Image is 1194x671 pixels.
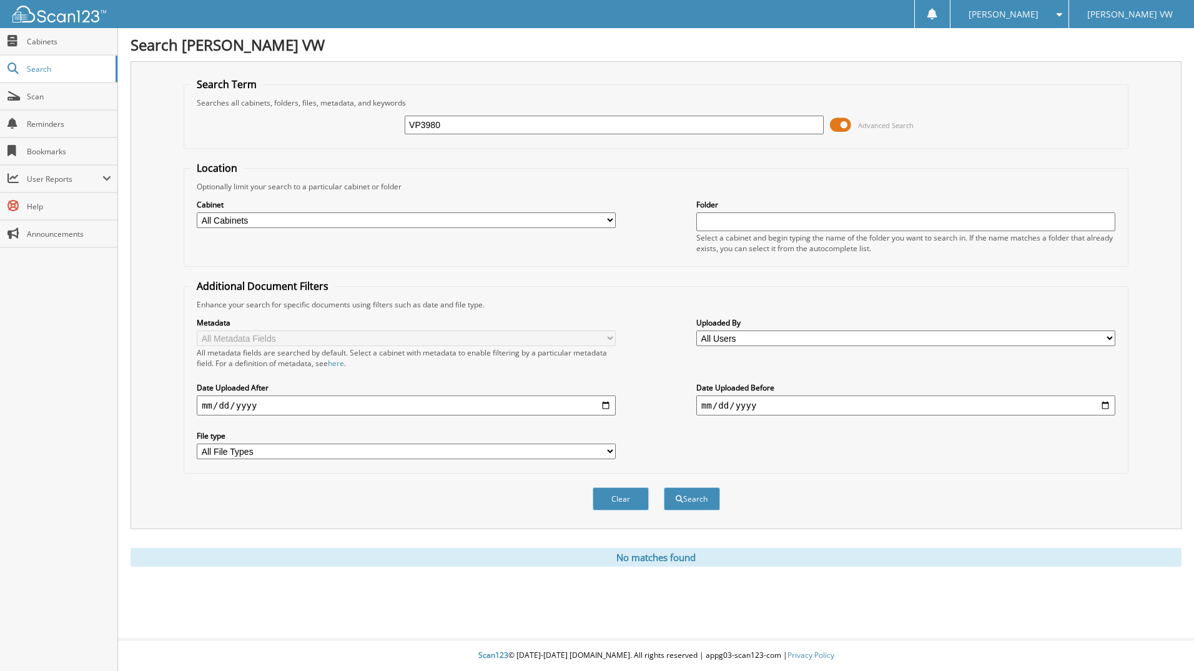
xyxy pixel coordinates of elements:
span: Advanced Search [858,121,914,130]
span: Cabinets [27,36,111,47]
img: scan123-logo-white.svg [12,6,106,22]
span: Scan [27,91,111,102]
span: User Reports [27,174,102,184]
div: © [DATE]-[DATE] [DOMAIN_NAME]. All rights reserved | appg03-scan123-com | [118,640,1194,671]
label: Metadata [197,317,616,328]
a: Privacy Policy [787,650,834,660]
label: Date Uploaded After [197,382,616,393]
legend: Location [190,161,244,175]
div: No matches found [131,548,1182,567]
span: [PERSON_NAME] [969,11,1039,18]
span: Search [27,64,109,74]
button: Search [664,487,720,510]
div: All metadata fields are searched by default. Select a cabinet with metadata to enable filtering b... [197,347,616,369]
label: Uploaded By [696,317,1115,328]
label: Folder [696,199,1115,210]
input: start [197,395,616,415]
span: Help [27,201,111,212]
span: Bookmarks [27,146,111,157]
span: Scan123 [478,650,508,660]
label: Cabinet [197,199,616,210]
legend: Additional Document Filters [190,279,335,293]
label: Date Uploaded Before [696,382,1115,393]
div: Optionally limit your search to a particular cabinet or folder [190,181,1122,192]
span: Announcements [27,229,111,239]
input: end [696,395,1115,415]
h1: Search [PERSON_NAME] VW [131,34,1182,55]
div: Enhance your search for specific documents using filters such as date and file type. [190,299,1122,310]
a: here [328,358,344,369]
span: Reminders [27,119,111,129]
div: Searches all cabinets, folders, files, metadata, and keywords [190,97,1122,108]
legend: Search Term [190,77,263,91]
label: File type [197,430,616,441]
button: Clear [593,487,649,510]
span: [PERSON_NAME] VW [1087,11,1173,18]
div: Select a cabinet and begin typing the name of the folder you want to search in. If the name match... [696,232,1115,254]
